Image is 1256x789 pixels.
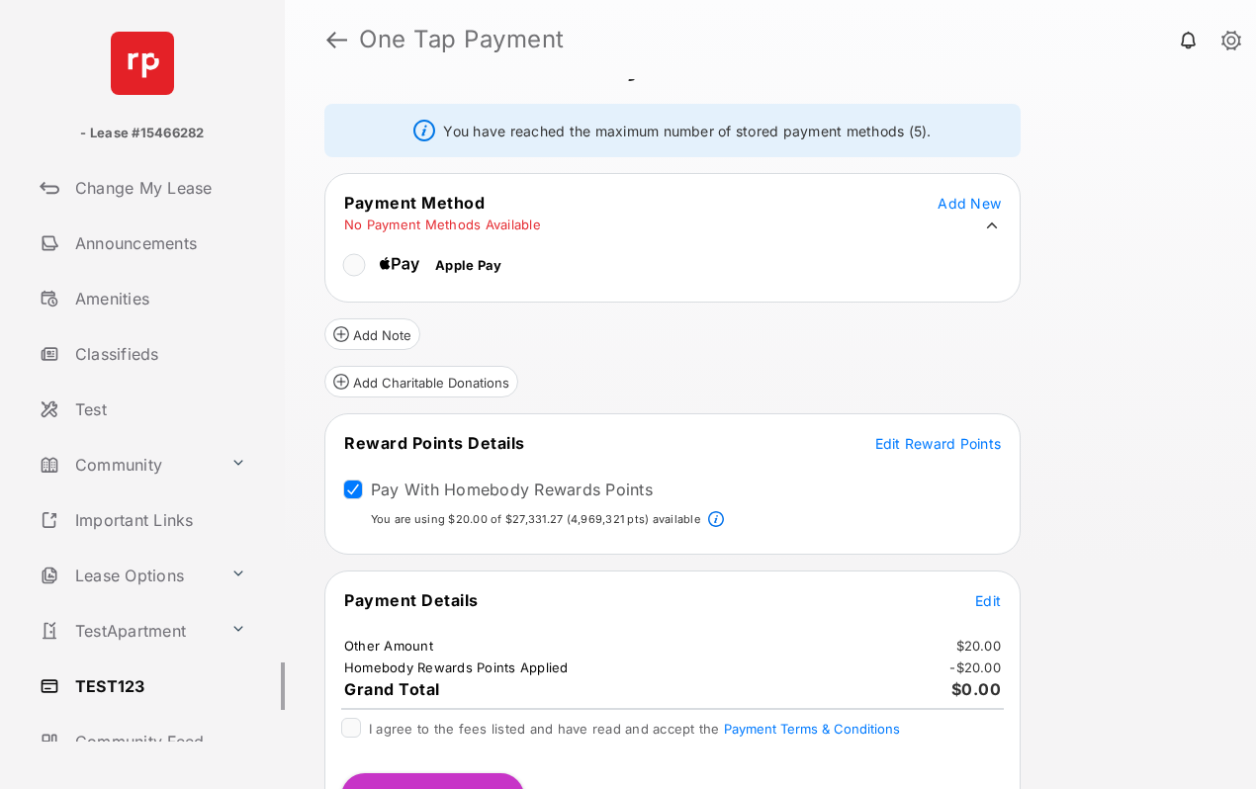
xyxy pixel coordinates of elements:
[975,592,1001,609] span: Edit
[938,195,1001,212] span: Add New
[359,28,565,51] strong: One Tap Payment
[324,56,1201,80] h5: Review & Submit Your Payment
[371,480,653,499] label: Pay With Homebody Rewards Points
[32,496,254,544] a: Important Links
[324,366,518,397] button: Add Charitable Donations
[724,721,900,737] button: I agree to the fees listed and have read and accept the
[32,552,223,599] a: Lease Options
[875,435,1002,452] span: Edit Reward Points
[344,193,485,213] span: Payment Method
[975,590,1001,610] button: Edit
[875,433,1002,453] button: Edit Reward Points
[938,193,1001,213] button: Add New
[32,219,285,267] a: Announcements
[32,164,285,212] a: Change My Lease
[344,679,440,699] span: Grand Total
[111,32,174,95] img: svg+xml;base64,PHN2ZyB4bWxucz0iaHR0cDovL3d3dy53My5vcmcvMjAwMC9zdmciIHdpZHRoPSI2NCIgaGVpZ2h0PSI2NC...
[435,257,501,273] span: Apple Pay
[343,216,542,233] td: No Payment Methods Available
[369,721,900,737] span: I agree to the fees listed and have read and accept the
[32,441,223,488] a: Community
[32,662,285,710] a: TEST123
[955,637,1003,655] td: $20.00
[32,275,285,322] a: Amenities
[343,658,570,676] td: Homebody Rewards Points Applied
[343,637,434,655] td: Other Amount
[324,318,420,350] button: Add Note
[32,330,285,378] a: Classifieds
[32,607,223,655] a: TestApartment
[371,511,700,528] p: You are using $20.00 of $27,331.27 (4,969,321 pts) available
[32,718,285,765] a: Community Feed
[951,679,1002,699] span: $0.00
[324,104,1021,157] div: You have reached the maximum number of stored payment methods (5).
[80,124,204,143] p: - Lease #15466282
[32,386,285,433] a: Test
[344,590,479,610] span: Payment Details
[948,658,1002,676] td: - $20.00
[344,433,525,453] span: Reward Points Details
